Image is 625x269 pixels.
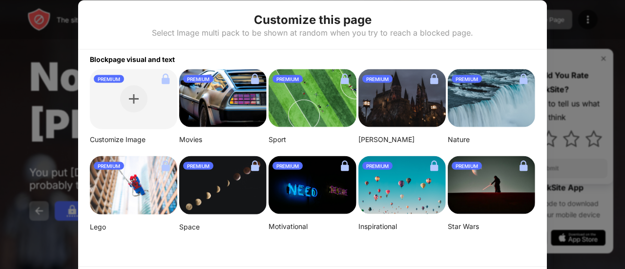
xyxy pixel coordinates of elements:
[183,162,213,169] div: PREMIUM
[78,49,547,63] div: Blockpage visual and text
[452,75,482,83] div: PREMIUM
[179,69,267,127] img: image-26.png
[358,135,446,144] div: [PERSON_NAME]
[179,223,267,231] div: Space
[269,222,356,231] div: Motivational
[448,222,535,231] div: Star Wars
[272,162,303,169] div: PREMIUM
[269,69,356,127] img: jeff-wang-p2y4T4bFws4-unsplash-small.png
[158,71,173,86] img: lock.svg
[448,156,535,214] img: image-22-small.png
[358,222,446,231] div: Inspirational
[426,158,442,173] img: lock.svg
[247,158,263,173] img: lock.svg
[90,156,177,214] img: mehdi-messrro-gIpJwuHVwt0-unsplash-small.png
[179,135,267,144] div: Movies
[90,135,177,144] div: Customize Image
[362,75,393,83] div: PREMIUM
[158,158,173,173] img: lock.svg
[94,162,124,169] div: PREMIUM
[337,71,353,86] img: lock.svg
[129,94,139,104] img: plus.svg
[247,71,263,86] img: lock.svg
[179,156,267,215] img: linda-xu-KsomZsgjLSA-unsplash.png
[269,156,356,214] img: alexis-fauvet-qfWf9Muwp-c-unsplash-small.png
[183,75,213,83] div: PREMIUM
[516,158,531,173] img: lock.svg
[152,27,473,37] div: Select Image multi pack to be shown at random when you try to reach a blocked page.
[448,135,535,144] div: Nature
[272,75,303,83] div: PREMIUM
[358,156,446,214] img: ian-dooley-DuBNA1QMpPA-unsplash-small.png
[426,71,442,86] img: lock.svg
[448,69,535,127] img: aditya-chinchure-LtHTe32r_nA-unsplash.png
[358,69,446,127] img: aditya-vyas-5qUJfO4NU4o-unsplash-small.png
[94,75,124,83] div: PREMIUM
[90,222,177,231] div: Lego
[269,135,356,144] div: Sport
[452,162,482,169] div: PREMIUM
[516,71,531,86] img: lock.svg
[362,162,393,169] div: PREMIUM
[254,12,372,27] div: Customize this page
[337,158,353,173] img: lock.svg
